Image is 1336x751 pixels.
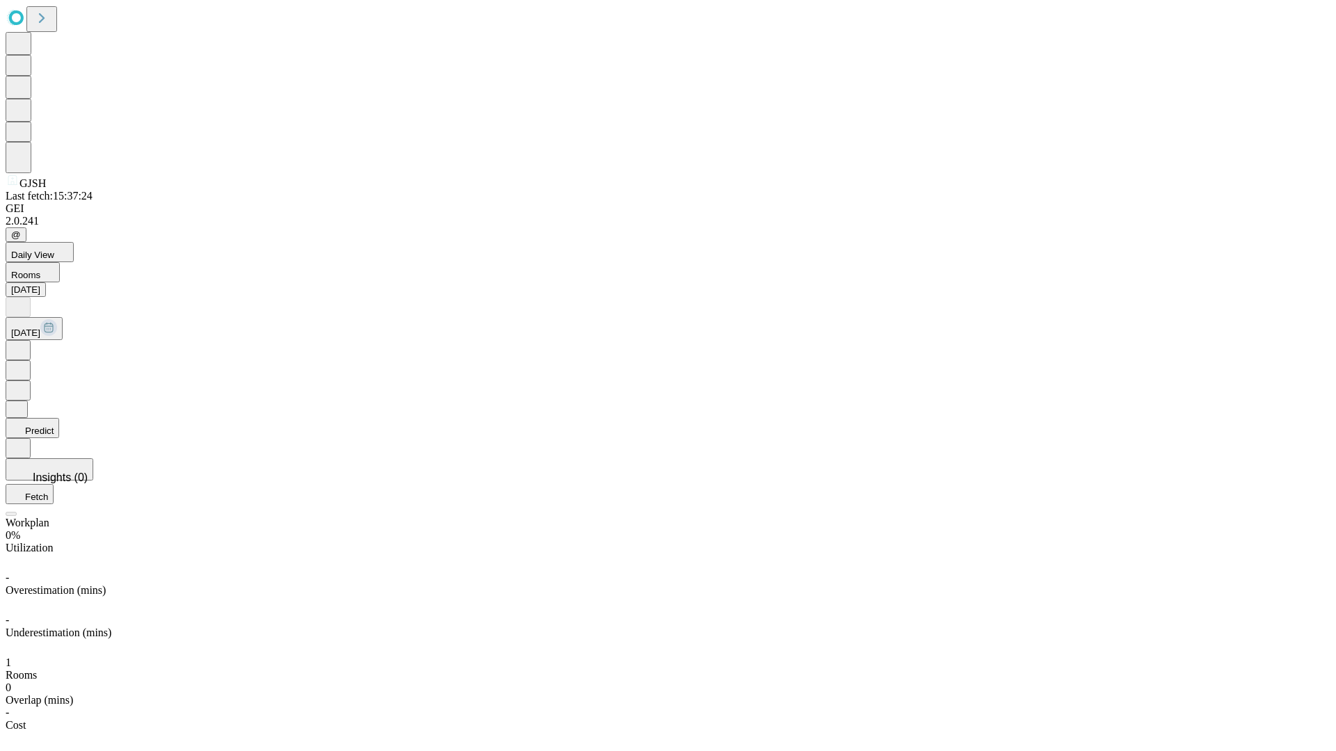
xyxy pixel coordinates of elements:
[6,669,37,681] span: Rooms
[6,242,74,262] button: Daily View
[6,694,73,706] span: Overlap (mins)
[6,614,9,626] span: -
[6,282,46,297] button: [DATE]
[6,627,111,638] span: Underestimation (mins)
[6,227,26,242] button: @
[6,656,11,668] span: 1
[6,542,53,554] span: Utilization
[6,215,1330,227] div: 2.0.241
[6,529,20,541] span: 0%
[11,229,21,240] span: @
[6,418,59,438] button: Predict
[6,484,54,504] button: Fetch
[6,572,9,583] span: -
[6,584,106,596] span: Overestimation (mins)
[19,177,46,189] span: GJSH
[6,681,11,693] span: 0
[6,706,9,718] span: -
[6,517,49,528] span: Workplan
[6,317,63,340] button: [DATE]
[11,250,54,260] span: Daily View
[11,328,40,338] span: [DATE]
[6,202,1330,215] div: GEI
[6,262,60,282] button: Rooms
[6,719,26,731] span: Cost
[33,471,88,483] span: Insights (0)
[11,270,40,280] span: Rooms
[6,458,93,481] button: Insights (0)
[6,190,93,202] span: Last fetch: 15:37:24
